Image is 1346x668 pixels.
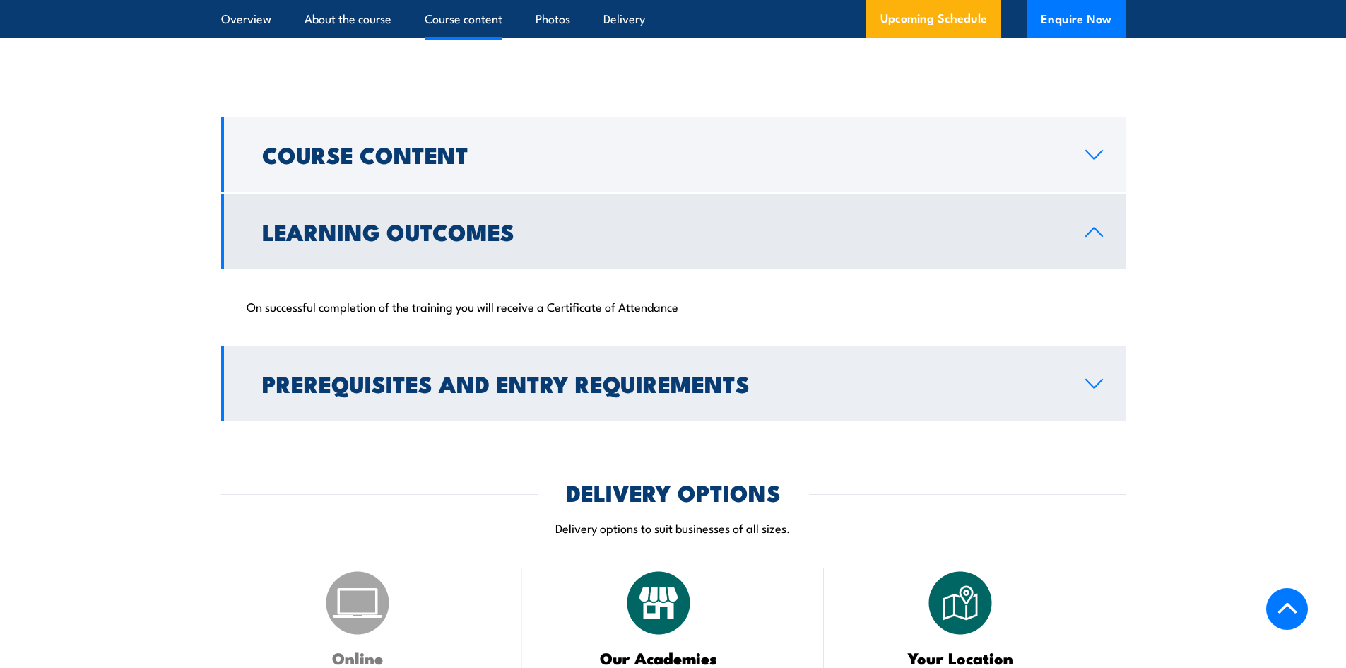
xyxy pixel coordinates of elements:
[256,650,459,666] h3: Online
[221,194,1126,269] a: Learning Outcomes
[221,346,1126,421] a: Prerequisites and Entry Requirements
[262,144,1063,164] h2: Course Content
[566,482,781,502] h2: DELIVERY OPTIONS
[557,650,760,666] h3: Our Academies
[859,650,1062,666] h3: Your Location
[262,373,1063,393] h2: Prerequisites and Entry Requirements
[262,221,1063,241] h2: Learning Outcomes
[221,117,1126,192] a: Course Content
[221,520,1126,536] p: Delivery options to suit businesses of all sizes.
[247,299,1100,313] p: On successful completion of the training you will receive a Certificate of Attendance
